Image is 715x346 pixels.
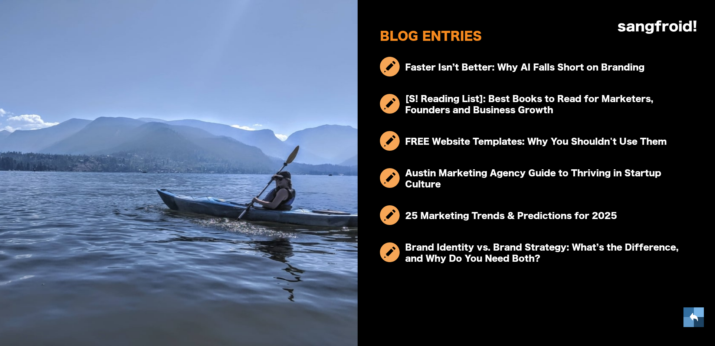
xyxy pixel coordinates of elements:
h3: Austin Marketing Agency Guide to Thriving in Startup Culture [405,168,693,190]
h3: Brand Identity vs. Brand Strategy: What’s the Difference, and Why Do You Need Both? [405,242,693,264]
h3: FREE Website Templates: Why You Shouldn't Use Them [405,136,667,147]
h3: [S! Reading List]: Best Books to Read for Marketers, Founders and Business Growth [405,94,693,116]
h3: Faster Isn’t Better: Why AI Falls Short on Branding [405,62,645,73]
h3: 25 Marketing Trends & Predictions for 2025 [405,210,617,222]
a: Faster Isn’t Better: Why AI Falls Short on Branding [380,56,693,77]
h2: Blog Entries [380,31,693,43]
a: Austin Marketing Agency Guide to Thriving in Startup Culture [380,162,693,194]
a: [S! Reading List]: Best Books to Read for Marketers, Founders and Business Growth [380,88,693,120]
a: FREE Website Templates: Why You Shouldn't Use Them [380,131,693,151]
a: 25 Marketing Trends & Predictions for 2025 [380,205,693,225]
img: logo [618,20,696,34]
a: Brand Identity vs. Brand Strategy: What’s the Difference, and Why Do You Need Both? [380,236,693,268]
